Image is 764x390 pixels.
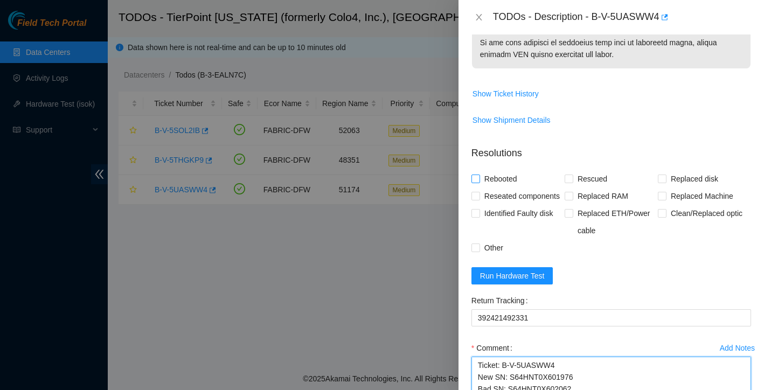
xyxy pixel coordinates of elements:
[473,114,551,126] span: Show Shipment Details
[475,13,483,22] span: close
[573,170,612,187] span: Rescued
[480,270,545,282] span: Run Hardware Test
[471,292,532,309] label: Return Tracking
[471,137,751,161] p: Resolutions
[719,339,755,357] button: Add Notes
[480,170,522,187] span: Rebooted
[471,12,487,23] button: Close
[480,205,558,222] span: Identified Faulty disk
[480,187,564,205] span: Reseated components
[473,88,539,100] span: Show Ticket History
[472,112,551,129] button: Show Shipment Details
[472,85,539,102] button: Show Ticket History
[666,205,747,222] span: Clean/Replaced optic
[573,205,658,239] span: Replaced ETH/Power cable
[666,170,723,187] span: Replaced disk
[493,9,751,26] div: TODOs - Description - B-V-5UASWW4
[471,339,517,357] label: Comment
[471,309,751,326] input: Return Tracking
[573,187,633,205] span: Replaced RAM
[471,267,553,284] button: Run Hardware Test
[480,239,508,256] span: Other
[666,187,738,205] span: Replaced Machine
[720,344,755,352] div: Add Notes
